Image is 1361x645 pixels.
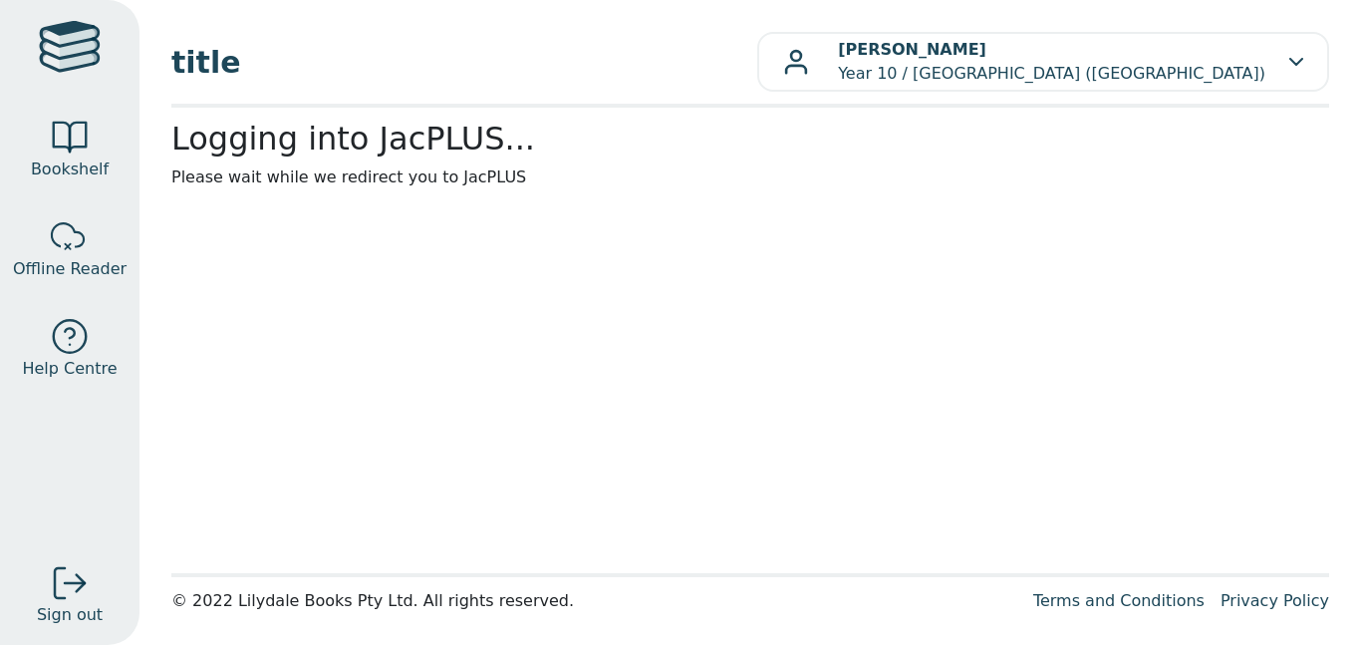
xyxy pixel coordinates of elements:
[22,357,117,381] span: Help Centre
[838,40,986,59] b: [PERSON_NAME]
[13,257,127,281] span: Offline Reader
[171,120,1329,158] h2: Logging into JacPLUS...
[171,165,1329,189] p: Please wait while we redirect you to JacPLUS
[1033,591,1205,610] a: Terms and Conditions
[37,603,103,627] span: Sign out
[31,158,109,181] span: Bookshelf
[838,38,1265,86] p: Year 10 / [GEOGRAPHIC_DATA] ([GEOGRAPHIC_DATA])
[1221,591,1329,610] a: Privacy Policy
[171,40,757,85] span: title
[757,32,1329,92] button: [PERSON_NAME]Year 10 / [GEOGRAPHIC_DATA] ([GEOGRAPHIC_DATA])
[171,589,1017,613] div: © 2022 Lilydale Books Pty Ltd. All rights reserved.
